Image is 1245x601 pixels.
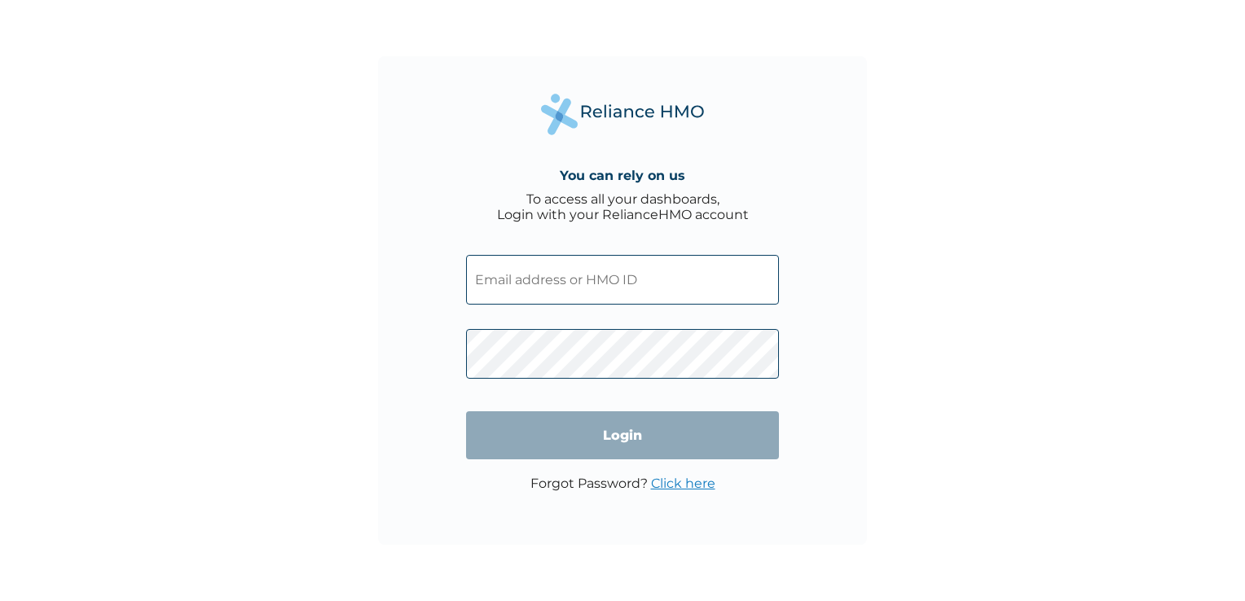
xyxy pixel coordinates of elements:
input: Email address or HMO ID [466,255,779,305]
h4: You can rely on us [560,168,685,183]
p: Forgot Password? [530,476,715,491]
input: Login [466,411,779,459]
img: Reliance Health's Logo [541,94,704,135]
a: Click here [651,476,715,491]
div: To access all your dashboards, Login with your RelianceHMO account [497,191,749,222]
